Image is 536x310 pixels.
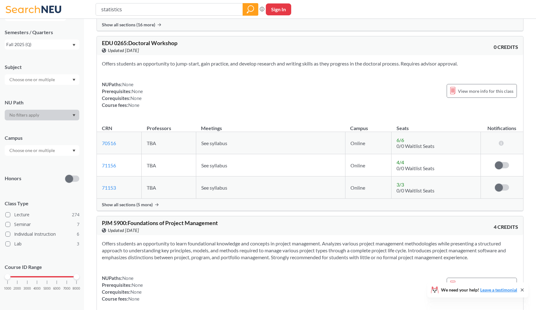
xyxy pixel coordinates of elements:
[5,29,79,36] div: Semesters / Quarters
[458,87,513,95] span: View more info for this class
[5,74,79,85] div: Dropdown arrow
[5,175,21,182] p: Honors
[132,88,143,94] span: None
[72,211,79,218] span: 274
[102,219,218,226] span: PJM 5900 : Foundations of Project Management
[77,231,79,238] span: 6
[391,118,481,132] th: Seats
[397,187,434,193] span: 0/0 Waitlist Seats
[72,79,76,81] svg: Dropdown arrow
[345,118,391,132] th: Campus
[102,22,155,28] span: Show all sections (16 more)
[345,132,391,154] td: Online
[108,227,139,234] span: Updated [DATE]
[6,76,59,83] input: Choose one or multiple
[77,240,79,247] span: 3
[397,143,434,149] span: 0/0 Waitlist Seats
[108,47,139,54] span: Updated [DATE]
[5,145,79,156] div: Dropdown arrow
[102,140,116,146] a: 70516
[397,181,404,187] span: 3 / 3
[130,289,142,295] span: None
[5,39,79,50] div: Fall 2025 (Q)Dropdown arrow
[5,220,79,229] label: Seminar
[5,99,79,106] div: NU Path
[5,240,79,248] label: Lab
[4,287,11,290] span: 1000
[201,185,227,191] span: See syllabus
[102,202,153,208] span: Show all sections (5 more)
[122,81,134,87] span: None
[494,44,518,50] span: 0 CREDITS
[5,264,79,271] p: Course ID Range
[24,287,31,290] span: 3000
[101,4,238,15] input: Class, professor, course number, "phrase"
[72,114,76,117] svg: Dropdown arrow
[73,287,80,290] span: 8000
[266,3,291,15] button: Sign In
[128,102,139,108] span: None
[480,287,517,292] a: Leave a testimonial
[102,240,518,261] section: Offers students an opportunity to learn foundational knowledge and concepts in project management...
[132,282,143,288] span: None
[33,287,41,290] span: 4000
[247,5,254,14] svg: magnifying glass
[494,223,518,230] span: 4 CREDITS
[130,95,142,101] span: None
[345,176,391,199] td: Online
[196,118,345,132] th: Meetings
[5,230,79,238] label: Individual Instruction
[142,132,196,154] td: TBA
[6,147,59,154] input: Choose one or multiple
[6,41,72,48] div: Fall 2025 (Q)
[128,296,139,302] span: None
[97,19,523,31] div: Show all sections (16 more)
[142,118,196,132] th: Professors
[43,287,51,290] span: 5000
[102,39,177,46] span: EDU 0265 : Doctoral Workshop
[97,199,523,211] div: Show all sections (5 more)
[102,185,116,191] a: 71153
[72,44,76,46] svg: Dropdown arrow
[53,287,60,290] span: 6000
[102,162,116,168] a: 71156
[5,64,79,71] div: Subject
[102,81,143,108] div: NUPaths: Prerequisites: Corequisites: Course fees:
[72,150,76,152] svg: Dropdown arrow
[397,137,404,143] span: 6 / 6
[63,287,71,290] span: 7000
[397,159,404,165] span: 4 / 4
[142,154,196,176] td: TBA
[345,154,391,176] td: Online
[201,140,227,146] span: See syllabus
[13,287,21,290] span: 2000
[481,118,523,132] th: Notifications
[441,288,517,292] span: We need your help!
[5,134,79,141] div: Campus
[201,162,227,168] span: See syllabus
[142,176,196,199] td: TBA
[77,221,79,228] span: 7
[5,200,79,207] span: Class Type
[122,275,134,281] span: None
[5,110,79,120] div: Dropdown arrow
[5,211,79,219] label: Lecture
[102,125,112,132] div: CRN
[243,3,258,16] div: magnifying glass
[458,281,513,289] span: View more info for this class
[102,60,518,67] section: Offers students an opportunity to jump-start, gain practice, and develop research and writing ski...
[397,165,434,171] span: 0/0 Waitlist Seats
[102,275,143,302] div: NUPaths: Prerequisites: Corequisites: Course fees:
